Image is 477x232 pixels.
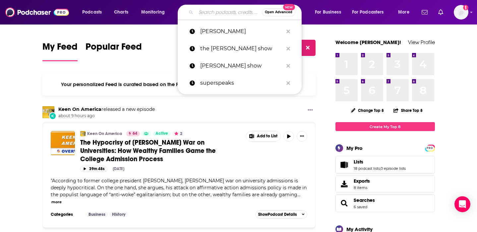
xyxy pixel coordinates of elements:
[178,23,302,40] a: [PERSON_NAME]
[305,106,316,115] button: Show More Button
[80,166,107,172] button: 39m 48s
[265,11,292,14] span: Open Advanced
[380,166,381,171] span: ,
[297,192,300,198] span: ...
[354,197,375,203] a: Searches
[381,166,406,171] a: 0 episode lists
[335,122,435,131] a: Create My Top 8
[408,39,435,45] a: View Profile
[354,166,380,171] a: 18 podcast lists
[454,196,470,212] div: Open Intercom Messenger
[354,159,363,165] span: Lists
[86,41,142,56] span: Popular Feed
[338,160,351,169] a: Lists
[51,199,62,205] button: more
[109,212,128,217] a: History
[42,106,54,118] img: Keen On America
[58,113,155,119] span: about 9 hours ago
[42,41,78,61] a: My Feed
[126,131,140,136] a: 64
[283,4,295,10] span: New
[80,138,216,163] span: The Hypocrisy of [PERSON_NAME] War on Universities: How Wealthy Families Game the College Admissi...
[354,185,370,190] span: 8 items
[352,8,384,17] span: For Podcasters
[335,156,435,174] span: Lists
[178,57,302,74] a: [PERSON_NAME] show
[155,130,168,137] span: Active
[42,73,316,96] div: Your personalized Feed is curated based on the Podcasts, Creators, Users, and Lists that you Follow.
[78,7,110,18] button: open menu
[257,134,277,139] span: Add to List
[184,5,308,20] div: Search podcasts, credits, & more...
[49,112,56,119] div: New Episode
[51,178,307,198] span: According to former college president [PERSON_NAME], [PERSON_NAME] war on university admissions i...
[200,40,283,57] p: the armen show
[454,5,468,20] img: User Profile
[200,74,283,92] p: superspeaks
[426,146,434,151] span: PRO
[246,131,281,141] button: Show More Button
[5,6,69,19] img: Podchaser - Follow, Share and Rate Podcasts
[196,7,262,18] input: Search podcasts, credits, & more...
[426,145,434,150] a: PRO
[87,131,122,136] a: Keen On America
[200,57,283,74] p: cathy heller show
[86,41,142,61] a: Popular Feed
[113,166,124,171] div: [DATE]
[110,7,132,18] a: Charts
[262,8,295,16] button: Open AdvancedNew
[133,130,137,137] span: 64
[58,106,101,112] a: Keen On America
[454,5,468,20] span: Logged in as megcassidy
[335,39,401,45] a: Welcome [PERSON_NAME]!
[255,210,308,218] button: ShowPodcast Details
[346,145,363,151] div: My Pro
[463,5,468,10] svg: Add a profile image
[348,7,393,18] button: open menu
[51,131,75,155] img: The Hypocrisy of Trump's War on Universities: How Wealthy Families Game the College Admission Pro...
[393,104,423,117] button: Share Top 8
[141,8,165,17] span: Monitoring
[354,178,370,184] span: Exports
[335,175,435,193] a: Exports
[178,74,302,92] a: superspeaks
[393,7,418,18] button: open menu
[398,8,409,17] span: More
[436,7,446,18] a: Show notifications dropdown
[354,159,406,165] a: Lists
[258,212,297,217] span: Show Podcast Details
[86,212,108,217] a: Business
[347,106,388,115] button: Change Top 8
[80,131,86,136] img: Keen On America
[335,194,435,212] span: Searches
[80,138,241,163] a: The Hypocrisy of [PERSON_NAME] War on Universities: How Wealthy Families Game the College Admissi...
[82,8,102,17] span: Podcasts
[114,8,128,17] span: Charts
[297,131,307,142] button: Show More Button
[42,41,78,56] span: My Feed
[315,8,341,17] span: For Business
[338,179,351,189] span: Exports
[419,7,430,18] a: Show notifications dropdown
[178,40,302,57] a: the [PERSON_NAME] show
[51,178,307,198] span: "
[310,7,349,18] button: open menu
[200,23,283,40] p: Kara Goldin
[172,131,184,136] button: 2
[354,205,367,209] a: 6 saved
[454,5,468,20] button: Show profile menu
[338,199,351,208] a: Searches
[137,7,173,18] button: open menu
[51,212,81,217] h3: Categories
[153,131,171,136] a: Active
[58,106,155,113] h3: released a new episode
